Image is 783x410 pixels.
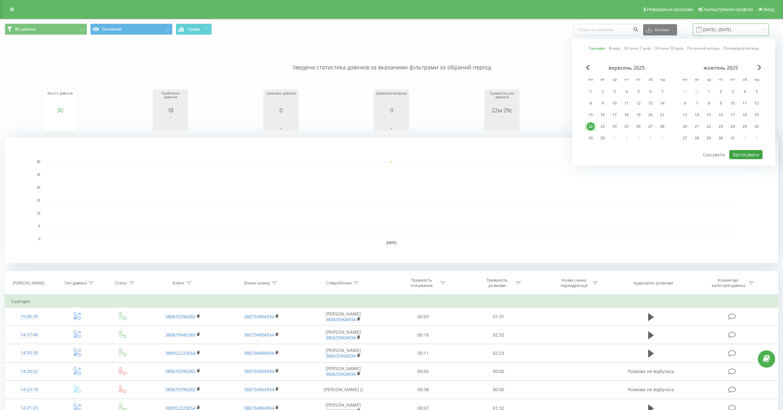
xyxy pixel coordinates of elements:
[376,107,407,113] div: 0
[705,88,713,96] div: 1
[38,237,40,241] text: 0
[165,350,196,356] a: 380952223054
[387,241,397,245] text: [DATE]
[727,110,739,120] div: пт 17 жовт 2025 р.
[37,186,41,189] text: 20
[658,111,666,119] div: 21
[703,133,715,143] div: ср 29 жовт 2025 р.
[693,99,701,107] div: 7
[585,133,597,143] div: пн 29 вер 2025 р.
[681,122,689,131] div: 20
[620,110,632,120] div: чт 18 вер 2025 р.
[557,278,591,288] div: Назва схеми переадресації
[739,87,751,96] div: сб 4 жовт 2025 р.
[609,99,620,108] div: ср 10 вер 2025 р.
[705,99,713,107] div: 8
[753,99,761,107] div: 12
[751,110,763,120] div: нд 19 жовт 2025 р.
[705,134,713,142] div: 29
[622,88,631,96] div: 4
[90,24,173,35] button: Основний
[717,88,725,96] div: 2
[634,88,642,96] div: 5
[11,329,47,341] div: 14:37:46
[633,280,673,286] div: Аудіозапис розмови
[680,75,690,85] abbr: понеділок
[644,99,656,108] div: сб 13 вер 2025 р.
[729,122,737,131] div: 24
[585,65,668,71] div: вересень 2025
[486,91,518,107] div: Тривалість усіх дзвінків
[326,316,356,322] a: 380635904934
[646,75,655,85] abbr: субота
[681,134,689,142] div: 27
[15,27,36,32] span: Всі дзвінки
[301,308,385,326] td: [PERSON_NAME]
[727,133,739,143] div: пт 31 жовт 2025 р.
[723,45,759,51] a: Попередній місяць
[11,347,47,359] div: 14:30:30
[681,99,689,107] div: 6
[703,110,715,120] div: ср 15 жовт 2025 р.
[632,122,644,131] div: пт 26 вер 2025 р.
[486,107,518,113] div: 22м 29с
[704,7,753,12] span: Налаштування профілю
[632,87,644,96] div: пт 5 вер 2025 р.
[13,280,44,286] div: [PERSON_NAME]
[609,122,620,131] div: ср 24 вер 2025 р.
[589,45,605,51] a: Сьогодні
[585,122,597,131] div: пн 22 вер 2025 р.
[461,380,536,399] td: 00:00
[647,7,693,12] span: Реферальна програма
[587,111,595,119] div: 15
[646,99,654,107] div: 13
[751,122,763,131] div: нд 26 жовт 2025 р.
[480,278,514,288] div: Тривалість розмови
[597,110,609,120] div: вт 16 вер 2025 р.
[715,99,727,108] div: чт 9 жовт 2025 р.
[644,87,656,96] div: сб 6 вер 2025 р.
[646,111,654,119] div: 20
[585,110,597,120] div: пн 15 вер 2025 р.
[634,111,642,119] div: 19
[265,107,297,113] div: 0
[44,113,76,132] svg: A chart.
[326,353,356,359] a: 380635904934
[751,99,763,108] div: нд 12 жовт 2025 р.
[486,113,518,132] div: A chart.
[691,133,703,143] div: вт 28 жовт 2025 р.
[587,88,595,96] div: 1
[585,87,597,96] div: пн 1 вер 2025 р.
[244,368,274,374] a: 380734904934
[587,122,595,131] div: 22
[461,308,536,326] td: 01:31
[155,113,186,132] svg: A chart.
[658,88,666,96] div: 7
[691,99,703,108] div: вт 7 жовт 2025 р.
[622,122,631,131] div: 25
[729,88,737,96] div: 3
[753,88,761,96] div: 5
[632,99,644,108] div: пт 12 вер 2025 р.
[44,91,76,107] div: Всього дзвінків
[597,99,609,108] div: вт 9 вер 2025 р.
[188,27,200,31] span: Графік
[155,107,186,113] div: 18
[265,113,297,132] svg: A chart.
[715,110,727,120] div: чт 16 жовт 2025 р.
[301,380,385,399] td: [PERSON_NAME] ()
[598,88,607,96] div: 2
[376,113,407,132] svg: A chart.
[598,99,607,107] div: 9
[64,280,87,286] div: Тип дзвінка
[461,344,536,362] td: 02:23
[461,362,536,380] td: 00:00
[699,150,728,159] button: Скасувати
[656,87,668,96] div: нд 7 вер 2025 р.
[244,280,270,286] div: Бізнес номер
[632,110,644,120] div: пт 19 вер 2025 р.
[740,75,749,85] abbr: субота
[115,280,127,286] div: Статус
[385,308,461,326] td: 00:09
